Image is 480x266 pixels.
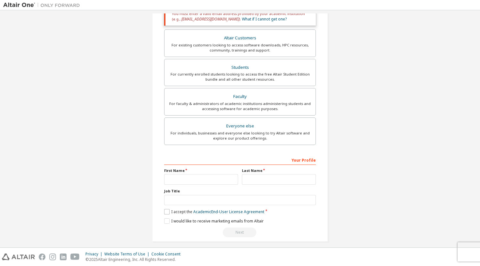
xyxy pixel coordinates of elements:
label: Last Name [242,168,316,173]
p: © 2025 Altair Engineering, Inc. All Rights Reserved. [85,257,184,262]
label: First Name [164,168,238,173]
span: [EMAIL_ADDRESS][DOMAIN_NAME] [181,16,239,22]
img: linkedin.svg [60,254,67,260]
label: I accept the [164,209,264,214]
div: Everyone else [168,122,312,131]
div: For faculty & administrators of academic institutions administering students and accessing softwa... [168,101,312,111]
a: Academic End-User License Agreement [193,209,264,214]
div: Your Profile [164,155,316,165]
img: facebook.svg [39,254,45,260]
div: For individuals, businesses and everyone else looking to try Altair software and explore our prod... [168,131,312,141]
div: Privacy [85,252,104,257]
div: For existing customers looking to access software downloads, HPC resources, community, trainings ... [168,43,312,53]
div: You need to provide your academic email [164,228,316,237]
img: altair_logo.svg [2,254,35,260]
div: For currently enrolled students looking to access the free Altair Student Edition bundle and all ... [168,72,312,82]
label: I would like to receive marketing emails from Altair [164,218,264,224]
div: You must enter a valid email address provided by your academic institution (e.g., ). [164,7,316,26]
img: Altair One [3,2,83,8]
div: Website Terms of Use [104,252,151,257]
div: Faculty [168,92,312,101]
div: Altair Customers [168,34,312,43]
img: instagram.svg [49,254,56,260]
div: Cookie Consent [151,252,184,257]
div: Students [168,63,312,72]
a: What if I cannot get one? [242,16,287,22]
img: youtube.svg [70,254,80,260]
label: Job Title [164,189,316,194]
